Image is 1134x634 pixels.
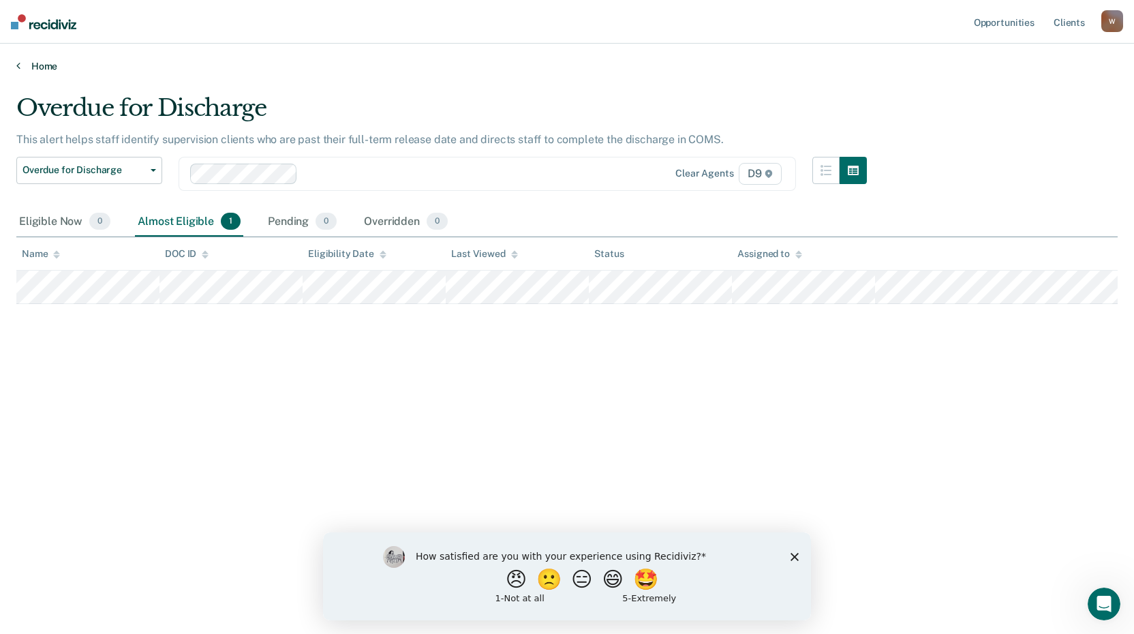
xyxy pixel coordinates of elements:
iframe: Survey by Kim from Recidiviz [323,532,811,620]
div: Name [22,248,60,260]
div: Last Viewed [451,248,517,260]
div: Clear agents [675,168,733,179]
div: Eligibility Date [308,248,386,260]
iframe: Intercom live chat [1088,588,1120,620]
span: 1 [221,213,241,230]
button: Overdue for Discharge [16,157,162,184]
img: Recidiviz [11,14,76,29]
div: Eligible Now0 [16,207,113,237]
span: Overdue for Discharge [22,164,145,176]
a: Home [16,60,1118,72]
button: W [1101,10,1123,32]
span: 0 [427,213,448,230]
div: Overridden0 [361,207,450,237]
div: Assigned to [737,248,801,260]
div: Status [594,248,624,260]
p: This alert helps staff identify supervision clients who are past their full-term release date and... [16,133,724,146]
div: Pending0 [265,207,339,237]
span: 0 [316,213,337,230]
span: 0 [89,213,110,230]
div: Almost Eligible1 [135,207,243,237]
div: Overdue for Discharge [16,94,867,133]
div: DOC ID [165,248,209,260]
span: D9 [739,163,782,185]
